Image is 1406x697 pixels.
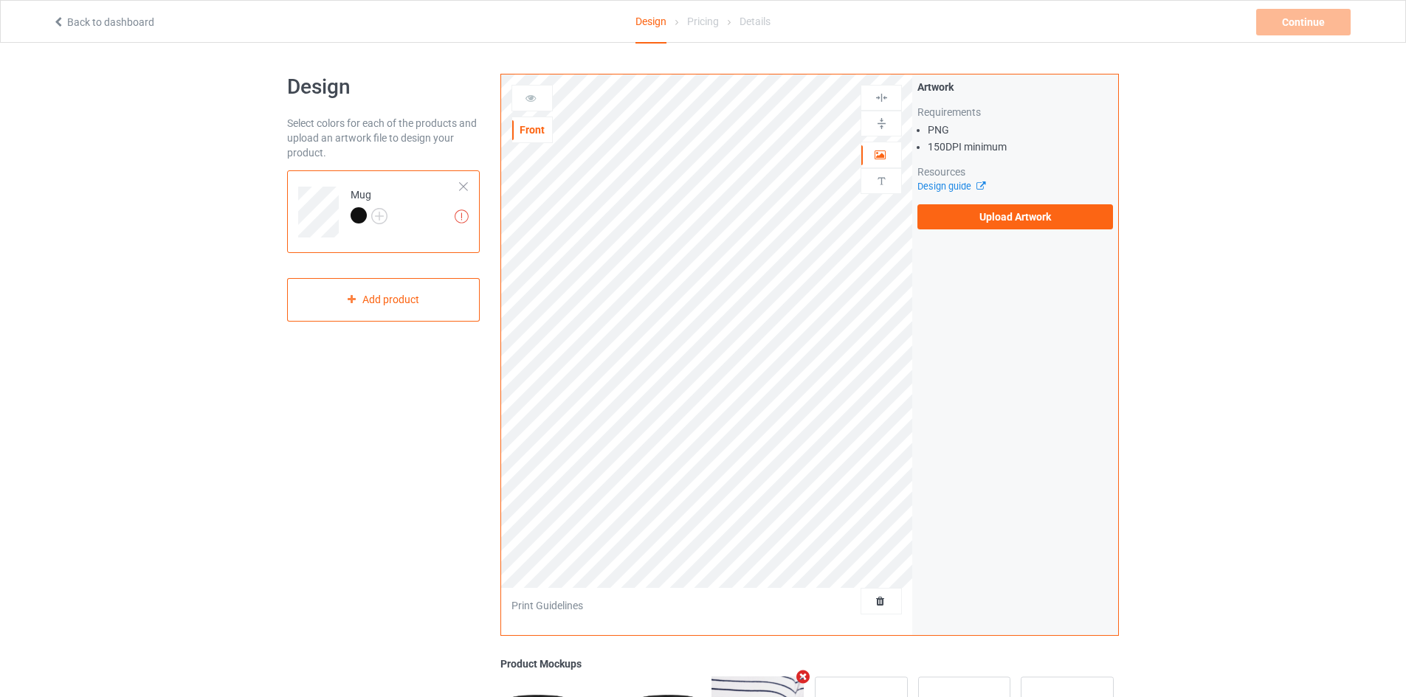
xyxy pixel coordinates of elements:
[287,74,480,100] h1: Design
[287,278,480,322] div: Add product
[917,181,985,192] a: Design guide
[371,208,387,224] img: svg+xml;base64,PD94bWwgdmVyc2lvbj0iMS4wIiBlbmNvZGluZz0iVVRGLTgiPz4KPHN2ZyB3aWR0aD0iMjJweCIgaGVpZ2...
[917,105,1113,119] div: Requirements
[351,187,387,223] div: Mug
[875,117,889,131] img: svg%3E%0A
[917,164,1113,179] div: Resources
[917,80,1113,94] div: Artwork
[875,174,889,188] img: svg%3E%0A
[287,170,480,253] div: Mug
[455,209,469,223] img: exclamation icon
[511,598,583,613] div: Print Guidelines
[917,204,1113,229] label: Upload Artwork
[794,669,813,684] i: Remove mockup
[928,139,1113,154] li: 150 DPI minimum
[875,91,889,105] img: svg%3E%0A
[287,116,480,160] div: Select colors for each of the products and upload an artwork file to design your product.
[740,1,771,42] div: Details
[52,16,154,28] a: Back to dashboard
[928,122,1113,137] li: PNG
[635,1,666,44] div: Design
[500,656,1119,671] div: Product Mockups
[512,122,552,137] div: Front
[687,1,719,42] div: Pricing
